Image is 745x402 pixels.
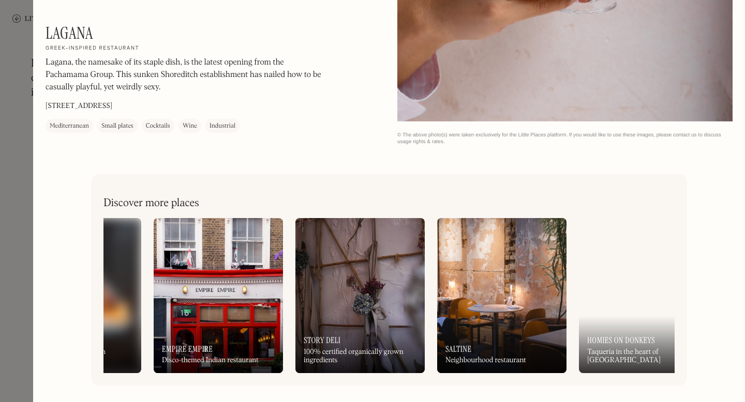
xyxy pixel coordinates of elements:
h3: Empire Empire [162,344,213,354]
div: Wine [183,121,197,131]
div: Disco-themed Indian restaurant [162,356,258,365]
div: Taquería in the heart of [GEOGRAPHIC_DATA] [587,348,700,365]
div: 100% certified organically grown ingredients [304,348,416,365]
a: Story Deli100% certified organically grown ingredients [295,218,425,373]
a: SaltineNeighbourhood restaurant [437,218,567,373]
div: © The above photo(s) were taken exclusively for the Little Places platform. If you would like to ... [397,132,733,145]
p: Lagana, the namesake of its staple dish, is the latest opening from the Pachamama Group. This sun... [46,56,325,94]
h2: Greek-inspired restaurant [46,45,139,52]
div: Cocktails [146,121,170,131]
h3: Story Deli [304,335,340,345]
div: Neighbourhood restaurant [445,356,526,365]
a: Empire EmpireDisco-themed Indian restaurant [154,218,283,373]
div: Mediterranean [50,121,89,131]
p: [STREET_ADDRESS] [46,101,112,112]
a: Homies on DonkeysTaquería in the heart of [GEOGRAPHIC_DATA] [579,218,708,373]
h1: Lagana [46,23,93,43]
h3: Homies on Donkeys [587,335,655,345]
h2: Discover more places [103,197,199,210]
h3: Saltine [445,344,471,354]
div: Industrial [210,121,235,131]
div: Small plates [101,121,133,131]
